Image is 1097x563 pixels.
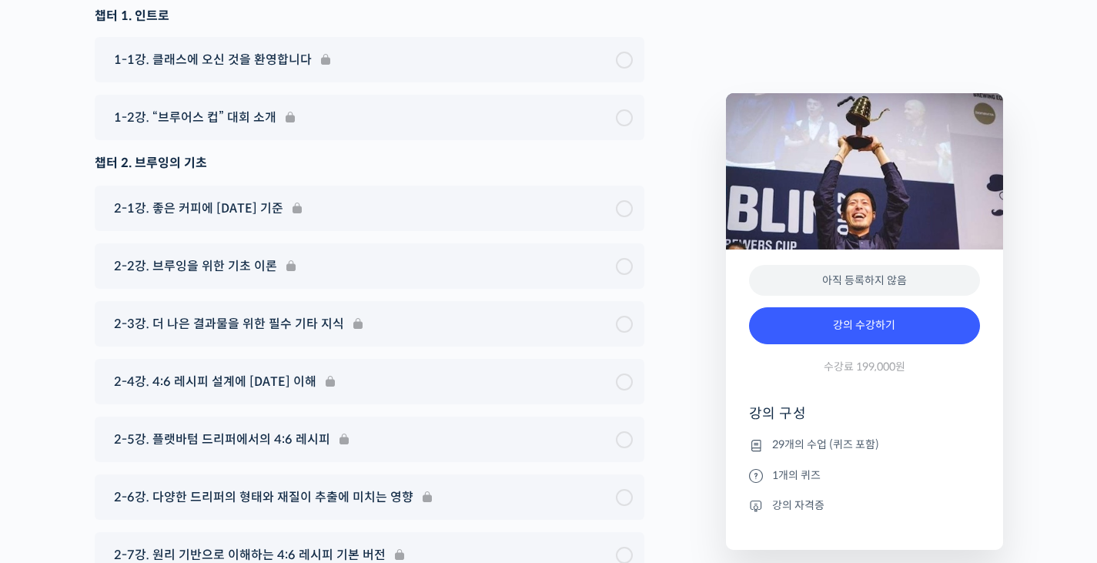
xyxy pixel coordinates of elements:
span: 수강료 199,000원 [824,360,905,374]
h3: 챕터 1. 인트로 [95,8,644,25]
span: 대화 [141,459,159,471]
li: 1개의 퀴즈 [749,466,980,484]
li: 강의 자격증 [749,496,980,514]
span: 설정 [238,458,256,471]
span: 홈 [48,458,58,471]
a: 설정 [199,435,296,474]
h4: 강의 구성 [749,404,980,435]
a: 강의 수강하기 [749,307,980,344]
div: 챕터 2. 브루잉의 기초 [95,152,644,173]
div: 아직 등록하지 않음 [749,265,980,297]
a: 대화 [102,435,199,474]
li: 29개의 수업 (퀴즈 포함) [749,436,980,454]
a: 홈 [5,435,102,474]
